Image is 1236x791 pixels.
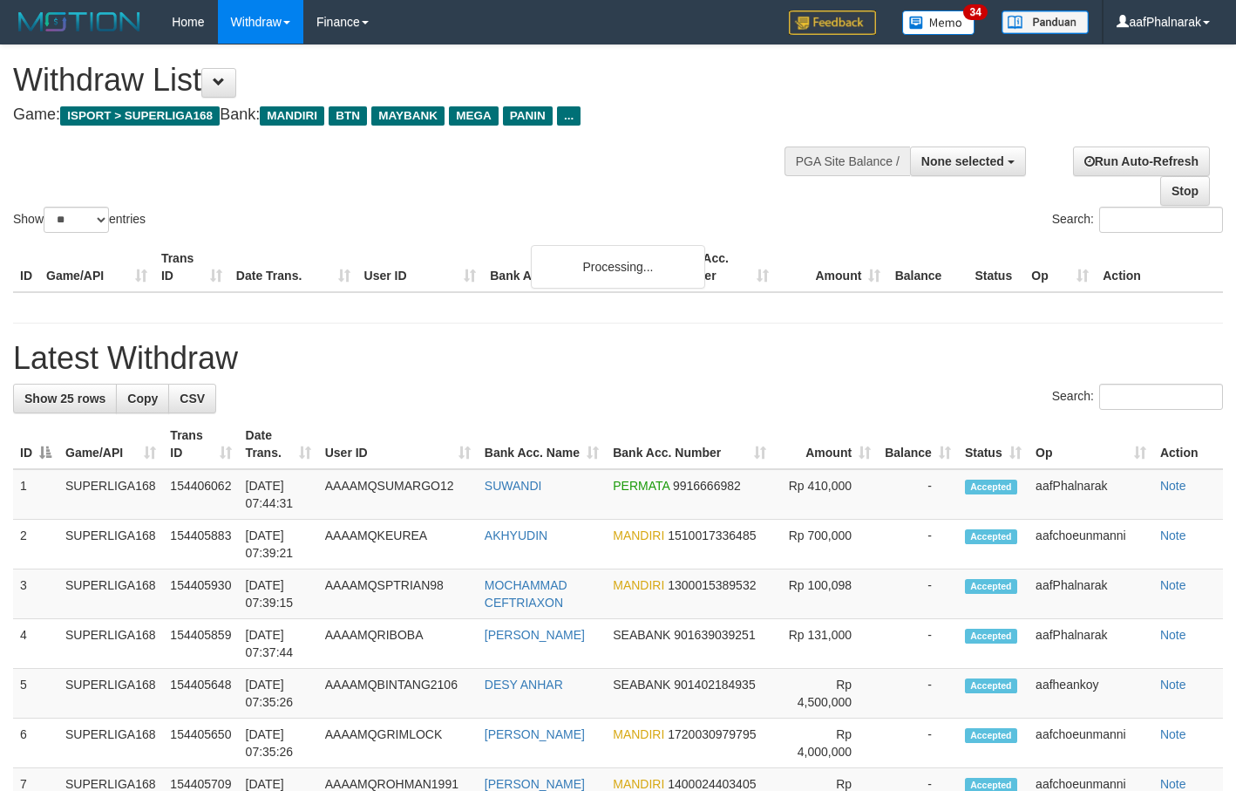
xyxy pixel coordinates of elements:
[154,242,229,292] th: Trans ID
[965,480,1017,494] span: Accepted
[485,678,563,692] a: DESY ANHAR
[318,419,478,469] th: User ID: activate to sort column ascending
[485,777,585,791] a: [PERSON_NAME]
[773,719,878,768] td: Rp 4,000,000
[58,669,163,719] td: SUPERLIGA168
[485,528,547,542] a: AKHYUDIN
[13,520,58,569] td: 2
[1160,176,1210,206] a: Stop
[1160,727,1186,741] a: Note
[58,469,163,520] td: SUPERLIGA168
[318,619,478,669] td: AAAAMQRIBOBA
[163,569,238,619] td: 154405930
[606,419,773,469] th: Bank Acc. Number: activate to sort column ascending
[674,678,755,692] span: Copy 901402184935 to clipboard
[1029,619,1153,669] td: aafPhalnarak
[613,727,664,741] span: MANDIRI
[789,10,876,35] img: Feedback.jpg
[1160,678,1186,692] a: Note
[13,569,58,619] td: 3
[13,207,146,233] label: Show entries
[260,106,324,126] span: MANDIRI
[163,469,238,520] td: 154406062
[58,719,163,768] td: SUPERLIGA168
[239,569,318,619] td: [DATE] 07:39:15
[1160,479,1186,493] a: Note
[478,419,606,469] th: Bank Acc. Name: activate to sort column ascending
[60,106,220,126] span: ISPORT > SUPERLIGA168
[180,392,205,406] span: CSV
[663,242,776,292] th: Bank Acc. Number
[13,106,806,124] h4: Game: Bank:
[1099,207,1223,233] input: Search:
[965,529,1017,544] span: Accepted
[878,469,958,520] td: -
[239,469,318,520] td: [DATE] 07:44:31
[485,727,585,741] a: [PERSON_NAME]
[318,669,478,719] td: AAAAMQBINTANG2106
[318,569,478,619] td: AAAAMQSPTRIAN98
[773,619,878,669] td: Rp 131,000
[13,719,58,768] td: 6
[1002,10,1089,34] img: panduan.png
[163,419,238,469] th: Trans ID: activate to sort column ascending
[531,245,705,289] div: Processing...
[784,147,910,176] div: PGA Site Balance /
[1160,777,1186,791] a: Note
[371,106,445,126] span: MAYBANK
[1029,469,1153,520] td: aafPhalnarak
[968,242,1024,292] th: Status
[163,719,238,768] td: 154405650
[1029,669,1153,719] td: aafheankoy
[58,419,163,469] th: Game/API: activate to sort column ascending
[318,469,478,520] td: AAAAMQSUMARGO12
[13,669,58,719] td: 5
[58,520,163,569] td: SUPERLIGA168
[613,479,669,493] span: PERMATA
[329,106,367,126] span: BTN
[773,469,878,520] td: Rp 410,000
[357,242,484,292] th: User ID
[776,242,888,292] th: Amount
[674,628,755,642] span: Copy 901639039251 to clipboard
[13,419,58,469] th: ID: activate to sort column descending
[168,384,216,413] a: CSV
[483,242,662,292] th: Bank Acc. Name
[503,106,553,126] span: PANIN
[557,106,581,126] span: ...
[13,9,146,35] img: MOTION_logo.png
[613,578,664,592] span: MANDIRI
[965,728,1017,743] span: Accepted
[878,569,958,619] td: -
[13,242,39,292] th: ID
[13,619,58,669] td: 4
[1160,628,1186,642] a: Note
[773,669,878,719] td: Rp 4,500,000
[1073,147,1210,176] a: Run Auto-Refresh
[239,619,318,669] td: [DATE] 07:37:44
[1029,719,1153,768] td: aafchoeunmanni
[127,392,158,406] span: Copy
[613,528,664,542] span: MANDIRI
[13,384,117,413] a: Show 25 rows
[878,520,958,569] td: -
[1153,419,1223,469] th: Action
[878,719,958,768] td: -
[965,678,1017,693] span: Accepted
[910,147,1026,176] button: None selected
[44,207,109,233] select: Showentries
[239,669,318,719] td: [DATE] 07:35:26
[1052,384,1223,410] label: Search:
[958,419,1029,469] th: Status: activate to sort column ascending
[39,242,154,292] th: Game/API
[963,4,987,20] span: 34
[229,242,357,292] th: Date Trans.
[878,619,958,669] td: -
[668,727,756,741] span: Copy 1720030979795 to clipboard
[13,341,1223,376] h1: Latest Withdraw
[1029,419,1153,469] th: Op: activate to sort column ascending
[1052,207,1223,233] label: Search:
[116,384,169,413] a: Copy
[318,719,478,768] td: AAAAMQGRIMLOCK
[668,578,756,592] span: Copy 1300015389532 to clipboard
